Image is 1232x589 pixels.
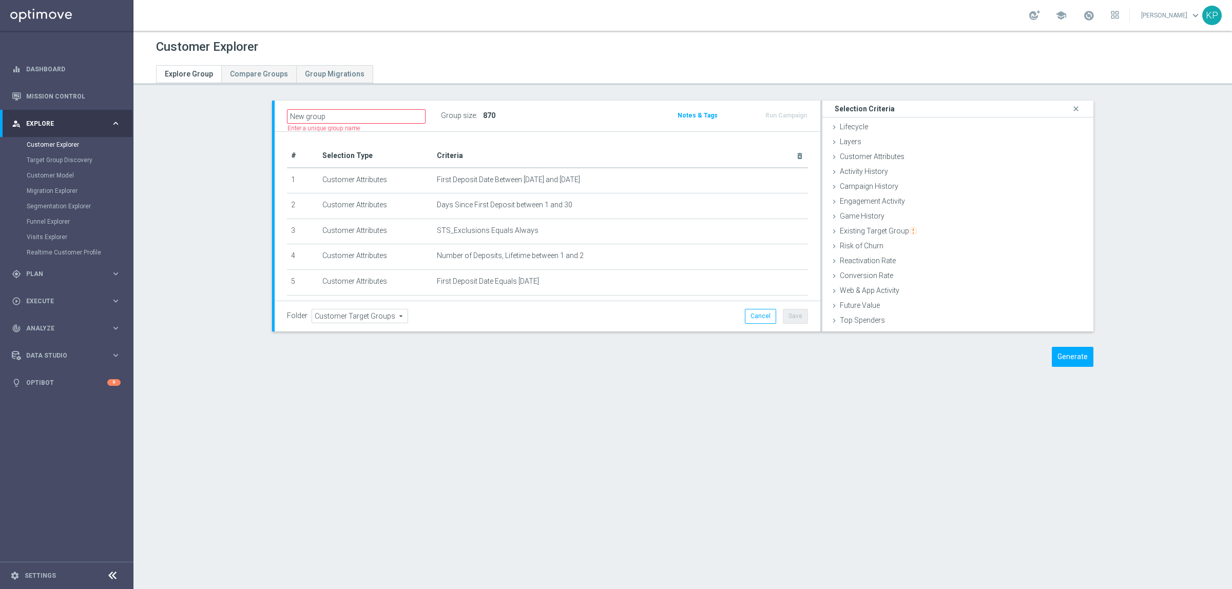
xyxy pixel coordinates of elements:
i: settings [10,571,20,580]
i: equalizer [12,65,21,74]
span: Criteria [437,151,463,160]
div: Target Group Discovery [27,152,132,168]
td: Customer Attributes [318,244,433,270]
span: Data Studio [26,352,111,359]
div: Optibot [12,369,121,396]
span: Number of Deposits, Lifetime between 1 and 2 [437,251,584,260]
th: # [287,144,318,168]
div: Explore [12,119,111,128]
span: Group Migrations [305,70,364,78]
div: Segmentation Explorer [27,199,132,214]
button: gps_fixed Plan keyboard_arrow_right [11,270,121,278]
div: Dashboard [12,55,121,83]
div: person_search Explore keyboard_arrow_right [11,120,121,128]
div: Plan [12,269,111,279]
span: Future Value [840,301,880,309]
label: Group size [441,111,476,120]
div: Execute [12,297,111,306]
div: Funnel Explorer [27,214,132,229]
div: Migration Explorer [27,183,132,199]
div: 9 [107,379,121,386]
div: Visits Explorer [27,229,132,245]
a: Realtime Customer Profile [27,248,107,257]
span: school [1055,10,1067,21]
span: Engagement Activity [840,197,905,205]
div: Realtime Customer Profile [27,245,132,260]
a: Visits Explorer [27,233,107,241]
i: track_changes [12,324,21,333]
i: lightbulb [12,378,21,387]
td: 3 [287,219,318,244]
div: Data Studio [12,351,111,360]
i: keyboard_arrow_right [111,323,121,333]
button: Data Studio keyboard_arrow_right [11,351,121,360]
span: Lifecycle [840,123,868,131]
a: Funnel Explorer [27,218,107,226]
a: Customer Model [27,171,107,180]
a: Optibot [26,369,107,396]
button: Notes & Tags [677,110,719,121]
i: play_circle_outline [12,297,21,306]
span: keyboard_arrow_down [1190,10,1201,21]
span: Game History [840,212,884,220]
i: person_search [12,119,21,128]
span: First Deposit Date Between [DATE] and [DATE] [437,175,580,184]
a: Segmentation Explorer [27,202,107,210]
div: Mission Control [12,83,121,110]
button: Generate [1052,347,1093,367]
td: Customer Attributes [318,219,433,244]
label: Enter a unique group name [287,124,360,133]
span: Analyze [26,325,111,331]
div: Customer Model [27,168,132,183]
span: Top Spenders [840,316,885,324]
button: play_circle_outline Execute keyboard_arrow_right [11,297,121,305]
a: Migration Explorer [27,187,107,195]
a: Settings [25,573,56,579]
span: Customer Attributes [840,152,904,161]
i: keyboard_arrow_right [111,119,121,128]
td: 5 [287,269,318,295]
span: Reactivation Rate [840,257,896,265]
button: track_changes Analyze keyboard_arrow_right [11,324,121,332]
span: First Deposit Date Equals [DATE] [437,277,539,286]
button: lightbulb Optibot 9 [11,379,121,387]
td: 2 [287,193,318,219]
span: Plan [26,271,111,277]
i: delete_forever [796,152,804,160]
span: Web & App Activity [840,286,899,294]
span: Campaign History [840,182,898,190]
label: Folder [287,311,307,320]
h1: Customer Explorer [156,40,258,54]
span: Risk of Churn [840,242,883,250]
button: Save [783,309,808,323]
button: equalizer Dashboard [11,65,121,73]
span: Days Since First Deposit between 1 and 30 [437,201,572,209]
button: Cancel [745,309,776,323]
td: 4 [287,244,318,270]
button: Mission Control [11,92,121,101]
a: Dashboard [26,55,121,83]
span: Explore [26,121,111,127]
td: Customer Attributes [318,193,433,219]
a: Target Group Discovery [27,156,107,164]
span: Value Segments [840,331,892,339]
i: keyboard_arrow_right [111,269,121,279]
td: 1 [287,168,318,193]
th: Selection Type [318,144,433,168]
td: Customer Attributes [318,269,433,295]
span: Activity History [840,167,888,175]
div: KP [1202,6,1222,25]
div: Analyze [12,324,111,333]
i: keyboard_arrow_right [111,350,121,360]
td: Customer Attributes [318,168,433,193]
h3: Selection Criteria [835,104,895,113]
span: Conversion Rate [840,271,893,280]
span: Layers [840,138,861,146]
